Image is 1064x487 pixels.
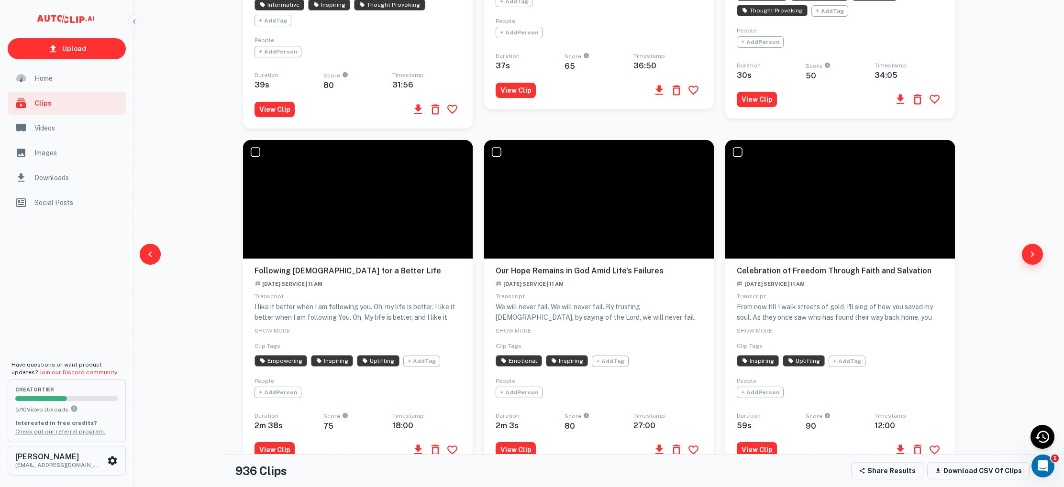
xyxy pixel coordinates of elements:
span: + Add Person [496,27,543,38]
span: SHOW MORE [255,327,290,334]
span: Timestamp [392,72,424,78]
h6: 65 [565,62,633,71]
h6: 34:05 [875,71,943,80]
a: Social Posts [8,191,126,214]
div: Home [8,67,126,90]
a: [DATE] Service | 11 AM [255,279,322,288]
p: 5 / 10 Video Uploads [15,405,118,414]
span: Duration [737,62,761,69]
div: An AI-calculated score on a clip's engagement potential, scored from 0 to 100. [340,73,348,81]
h6: 59 s [737,421,806,430]
h6: 2m 3 s [496,421,565,430]
h6: Our Hope Remains in God Amid Life's Failures [496,266,702,276]
span: People [496,18,515,24]
span: [DATE] Service | 11 AM [255,281,322,287]
span: Score [323,73,392,81]
span: + Add Tag [811,5,848,17]
button: View Clip [255,102,295,117]
span: + Add Tag [403,356,440,367]
span: creator Tier [15,387,118,392]
button: creatorTier5/10Video UploadsYou can upload 10 videos per month on the creator tier. Upgrade to up... [8,379,126,442]
span: 1 [1051,455,1059,462]
span: People [255,378,274,384]
span: Videos [34,123,120,133]
button: Share Results [851,462,923,479]
p: Upload [62,43,86,54]
h6: 27:00 [633,421,702,430]
svg: You can upload 10 videos per month on the creator tier. Upgrade to upload more. [70,405,78,412]
h6: Celebration of Freedom Through Faith and Salvation [737,266,943,276]
p: From now till I walk streets of gold, I'll sing of how you saved my soul. As they once saw who ha... [737,302,943,396]
span: Duration [496,53,520,59]
span: + Add Person [255,46,301,57]
span: SHOW MORE [737,327,772,334]
span: SHOW MORE [496,327,531,334]
div: Images [8,141,126,164]
a: [DATE] Service | 11 AM [737,279,805,288]
span: Duration [255,72,278,78]
div: An AI-calculated score on a clip's engagement potential, scored from 0 to 100. [340,413,348,422]
h6: 39 s [255,80,323,89]
button: View Clip [737,442,777,457]
span: Transcript [496,293,525,300]
span: Score [323,413,392,422]
div: Downloads [8,166,126,189]
span: People [255,37,274,43]
span: Score [806,63,875,71]
span: Home [34,73,120,84]
span: Clip Tags [737,343,763,349]
h4: 936 Clips [235,462,287,479]
span: People [737,378,756,384]
button: Download CSV of clips [927,462,1030,479]
div: An AI-calculated score on a clip's engagement potential, scored from 0 to 100. [822,63,831,71]
a: Join our Discord community. [39,369,118,376]
span: Timestamp [392,412,424,419]
h6: 80 [565,422,633,431]
span: Score [565,413,633,422]
a: Clips [8,92,126,115]
h6: 36:50 [633,61,702,70]
button: View Clip [255,442,295,457]
span: Downloads [34,173,120,183]
p: [EMAIL_ADDRESS][DOMAIN_NAME] [15,461,101,469]
h6: 12:00 [875,421,943,430]
a: Videos [8,117,126,140]
span: Duration [737,412,761,419]
span: [DATE] Service | 11 AM [496,281,564,287]
h6: [PERSON_NAME] [15,453,101,461]
h6: 2m 38 s [255,421,323,430]
div: An AI-calculated score on a clip's engagement potential, scored from 0 to 100. [822,413,831,422]
span: Duration [255,412,278,419]
p: Interested in free credits? [15,419,118,427]
span: People [737,27,756,34]
h6: 30 s [737,71,806,80]
span: AI has identified this clip as Inspiring [737,355,779,367]
span: AI has identified this clip as Inspiring [546,355,588,367]
h6: 18:00 [392,421,461,430]
span: AI has identified this clip as Thought Provoking [737,5,808,16]
a: Upload [8,38,126,59]
span: Transcript [255,293,284,300]
span: Score [565,54,633,62]
p: We will never fail. We will never fail. By trusting [DEMOGRAPHIC_DATA], by saying of the Lord, we... [496,302,702,407]
button: [PERSON_NAME][EMAIL_ADDRESS][DOMAIN_NAME] [8,446,126,476]
h6: Following [DEMOGRAPHIC_DATA] for a Better Life [255,266,461,276]
div: Recent Activity [1031,425,1054,449]
button: View Clip [496,442,536,457]
span: AI has identified this clip as Inspiring [311,355,353,367]
span: Social Posts [34,197,120,208]
span: Score [806,413,875,422]
a: Check out our referral program. [15,428,105,435]
span: People [496,378,515,384]
span: Clip Tags [255,343,280,349]
button: View Clip [737,92,777,107]
span: AI has identified this clip as Uplifting [783,355,825,367]
span: Timestamp [875,62,906,69]
span: Images [34,148,120,158]
span: + Add Person [255,387,301,398]
h6: 50 [806,71,875,80]
span: Timestamp [875,412,906,419]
